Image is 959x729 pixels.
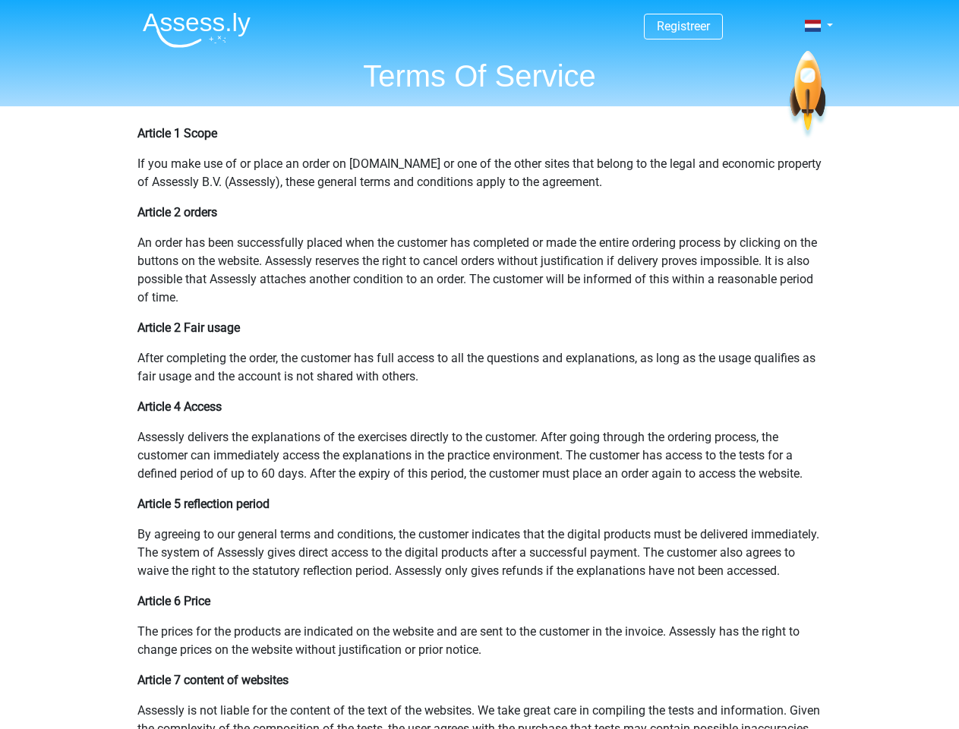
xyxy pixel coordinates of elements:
b: Article 1 Scope [137,126,217,140]
p: After completing the order, the customer has full access to all the questions and explanations, a... [137,349,822,386]
img: spaceship.7d73109d6933.svg [787,51,828,140]
p: The prices for the products are indicated on the website and are sent to the customer in the invo... [137,623,822,659]
img: Assessly [143,12,251,48]
p: An order has been successfully placed when the customer has completed or made the entire ordering... [137,234,822,307]
a: Registreer [657,19,710,33]
p: Assessly delivers the explanations of the exercises directly to the customer. After going through... [137,428,822,483]
b: Article 4 Access [137,399,222,414]
b: Article 5 reflection period [137,497,270,511]
p: By agreeing to our general terms and conditions, the customer indicates that the digital products... [137,525,822,580]
b: Article 6 Price [137,594,210,608]
b: Article 7 content of websites [137,673,289,687]
h1: Terms Of Service [131,58,829,94]
b: Article 2 Fair usage [137,320,240,335]
p: If you make use of or place an order on [DOMAIN_NAME] or one of the other sites that belong to th... [137,155,822,191]
b: Article 2 orders [137,205,217,219]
